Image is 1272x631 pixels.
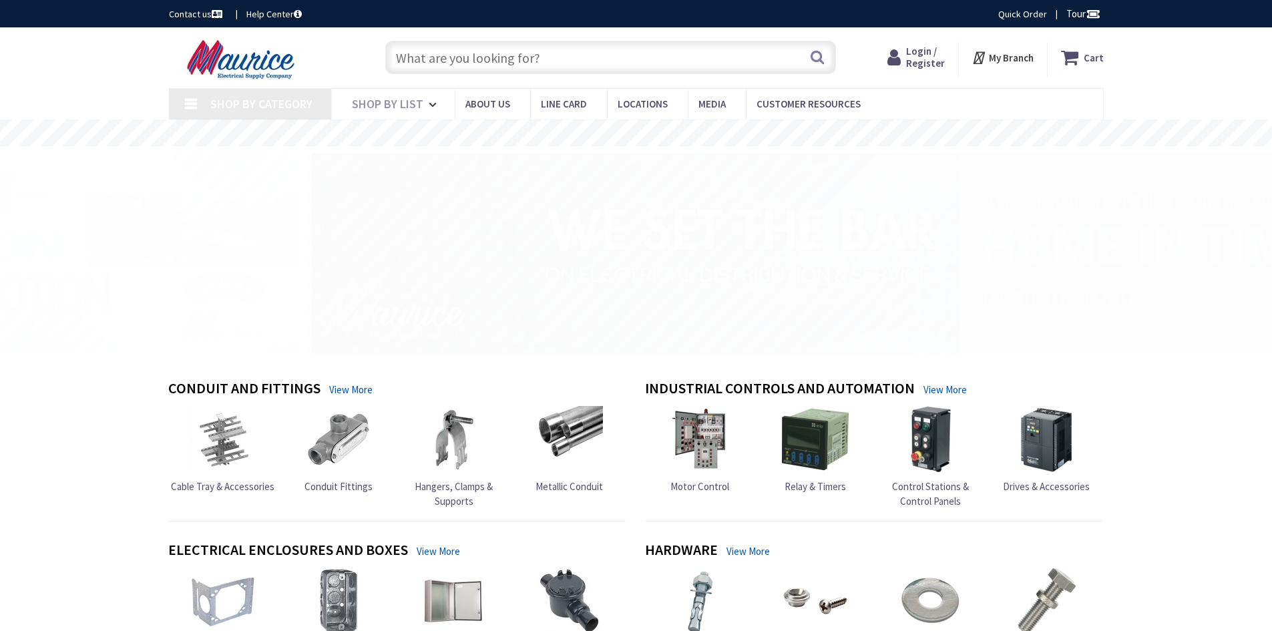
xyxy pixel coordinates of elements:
a: Conduit Fittings Conduit Fittings [304,406,373,493]
a: View More [329,383,373,397]
span: Conduit Fittings [304,480,373,493]
img: Metallic Conduit [536,406,603,473]
span: Shop By List [352,96,423,112]
h4: Conduit and Fittings [168,380,321,399]
a: Control Stations & Control Panels Control Stations & Control Panels [876,406,986,508]
h4: Industrial Controls and Automation [645,380,915,399]
rs-layer: Free Same Day Pickup at 15 Locations [515,126,759,141]
strong: My Branch [989,51,1034,64]
img: Hangers, Clamps & Supports [421,406,487,473]
a: Login / Register [887,45,945,69]
span: Tour [1066,7,1100,20]
img: Drives & Accessories [1013,406,1080,473]
img: Conduit Fittings [305,406,372,473]
h4: Hardware [645,542,718,561]
span: About us [465,97,510,110]
span: Shop By Category [210,96,312,112]
span: Media [698,97,726,110]
rs-layer: to hit the road. [982,274,1141,321]
span: Customer Resources [757,97,861,110]
strong: Cart [1084,45,1104,69]
img: Relay & Timers [782,406,849,473]
span: Line Card [541,97,587,110]
span: Motor Control [670,480,729,493]
span: Metallic Conduit [536,480,603,493]
input: What are you looking for? [385,41,836,74]
span: Locations [618,97,668,110]
a: Motor Control Motor Control [666,406,733,493]
a: Metallic Conduit Metallic Conduit [536,406,603,493]
a: Hangers, Clamps & Supports Hangers, Clamps & Supports [399,406,509,508]
a: Drives & Accessories Drives & Accessories [1003,406,1090,493]
a: View More [923,383,967,397]
a: View More [726,544,770,558]
img: 1_1.png [296,149,965,356]
img: Control Stations & Control Panels [897,406,964,473]
a: Contact us [169,7,225,21]
a: Quick Order [998,7,1047,21]
a: Help Center [246,7,302,21]
a: Cart [1061,45,1104,69]
img: Maurice Electrical Supply Company [169,39,316,80]
a: View More [417,544,460,558]
a: Cable Tray & Accessories Cable Tray & Accessories [171,406,274,493]
span: Relay & Timers [785,480,846,493]
span: Hangers, Clamps & Supports [415,480,493,507]
img: Motor Control [666,406,733,473]
h4: Electrical Enclosures and Boxes [168,542,408,561]
div: My Branch [972,45,1034,69]
img: Cable Tray & Accessories [190,406,256,473]
span: Drives & Accessories [1003,480,1090,493]
a: Relay & Timers Relay & Timers [782,406,849,493]
span: Login / Register [906,45,945,69]
span: Control Stations & Control Panels [892,480,969,507]
span: Cable Tray & Accessories [171,480,274,493]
